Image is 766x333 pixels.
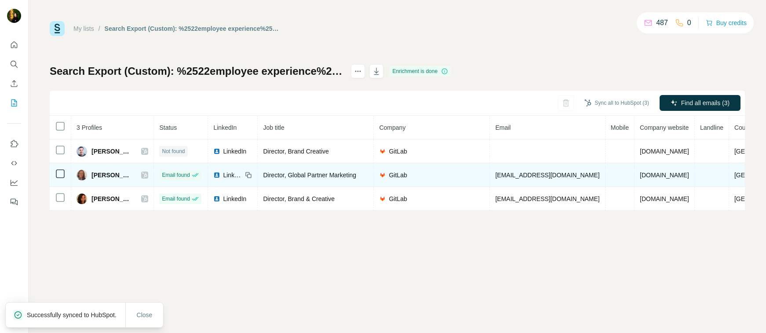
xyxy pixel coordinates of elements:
[91,171,132,179] span: [PERSON_NAME]
[213,124,237,131] span: LinkedIn
[7,56,21,72] button: Search
[379,195,386,202] img: company-logo
[681,99,730,107] span: Find all emails (3)
[495,124,511,131] span: Email
[223,194,246,203] span: LinkedIn
[50,64,343,78] h1: Search Export (Custom): %2522employee experience%2522 OR %2522workplace experience%2522 OR %2522e...
[263,148,328,155] span: Director, Brand Creative
[700,124,723,131] span: Landline
[77,194,87,204] img: Avatar
[611,124,629,131] span: Mobile
[706,17,747,29] button: Buy credits
[213,172,220,179] img: LinkedIn logo
[159,124,177,131] span: Status
[351,64,365,78] button: actions
[263,124,284,131] span: Job title
[50,21,65,36] img: Surfe Logo
[640,172,689,179] span: [DOMAIN_NAME]
[7,95,21,111] button: My lists
[7,76,21,91] button: Enrich CSV
[389,147,407,156] span: GitLab
[27,311,124,319] p: Successfully synced to HubSpot.
[390,66,451,77] div: Enrichment is done
[389,194,407,203] span: GitLab
[656,18,668,28] p: 487
[137,311,153,319] span: Close
[640,195,689,202] span: [DOMAIN_NAME]
[91,194,132,203] span: [PERSON_NAME]
[263,195,335,202] span: Director, Brand & Creative
[7,136,21,152] button: Use Surfe on LinkedIn
[162,195,190,203] span: Email found
[98,24,100,33] li: /
[162,147,185,155] span: Not found
[495,172,599,179] span: [EMAIL_ADDRESS][DOMAIN_NAME]
[495,195,599,202] span: [EMAIL_ADDRESS][DOMAIN_NAME]
[687,18,691,28] p: 0
[213,195,220,202] img: LinkedIn logo
[162,171,190,179] span: Email found
[77,124,102,131] span: 3 Profiles
[77,146,87,157] img: Avatar
[7,194,21,210] button: Feedback
[7,9,21,23] img: Avatar
[7,175,21,190] button: Dashboard
[578,96,655,110] button: Sync all to HubSpot (3)
[379,148,386,155] img: company-logo
[640,148,689,155] span: [DOMAIN_NAME]
[263,172,356,179] span: Director, Global Partner Marketing
[379,124,405,131] span: Company
[213,148,220,155] img: LinkedIn logo
[660,95,740,111] button: Find all emails (3)
[640,124,689,131] span: Company website
[73,25,94,32] a: My lists
[389,171,407,179] span: GitLab
[223,171,242,179] span: LinkedIn
[223,147,246,156] span: LinkedIn
[7,155,21,171] button: Use Surfe API
[7,37,21,53] button: Quick start
[734,124,756,131] span: Country
[77,170,87,180] img: Avatar
[105,24,279,33] div: Search Export (Custom): %2522employee experience%2522 OR %2522workplace experience%2522 OR %2522e...
[131,307,159,323] button: Close
[91,147,132,156] span: [PERSON_NAME]
[379,172,386,179] img: company-logo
